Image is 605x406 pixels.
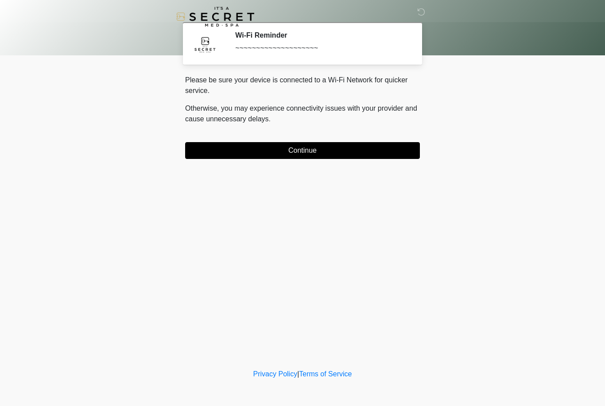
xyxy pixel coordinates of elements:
div: ~~~~~~~~~~~~~~~~~~~~ [235,43,407,54]
img: Agent Avatar [192,31,218,58]
span: . [269,115,271,123]
img: It's A Secret Med Spa Logo [176,7,254,27]
h2: Wi-Fi Reminder [235,31,407,39]
a: | [297,370,299,378]
a: Privacy Policy [253,370,298,378]
p: Please be sure your device is connected to a Wi-Fi Network for quicker service. [185,75,420,96]
p: Otherwise, you may experience connectivity issues with your provider and cause unnecessary delays [185,103,420,124]
button: Continue [185,142,420,159]
a: Terms of Service [299,370,352,378]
